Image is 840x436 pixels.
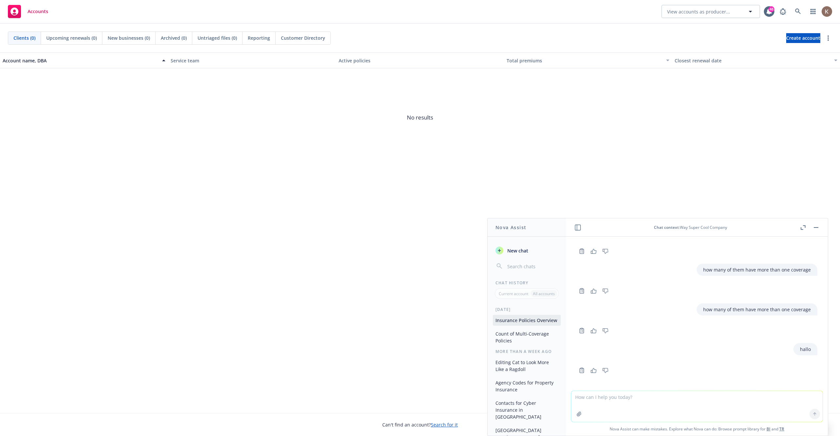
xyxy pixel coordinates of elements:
span: Customer Directory [281,34,325,41]
div: [DATE] [488,307,566,312]
span: Reporting [248,34,270,41]
div: More than a week ago [488,349,566,354]
h1: Nova Assist [495,224,526,231]
button: Contacts for Cyber Insurance in [GEOGRAPHIC_DATA] [493,398,561,422]
p: how many of them have more than one coverage [703,266,811,273]
button: Agency Codes for Property Insurance [493,377,561,395]
a: BI [766,426,770,432]
a: Switch app [807,5,820,18]
span: Can't find an account? [382,421,458,428]
button: Insurance Policies Overview [493,315,561,326]
div: Account name, DBA [3,57,158,64]
svg: Copy to clipboard [579,367,585,373]
p: All accounts [533,291,555,296]
button: Thumbs down [600,247,611,256]
svg: Copy to clipboard [579,288,585,294]
span: New businesses (0) [108,34,150,41]
button: Closest renewal date [672,53,840,68]
span: New chat [506,247,528,254]
div: 48 [768,6,774,12]
div: Active policies [339,57,501,64]
button: Thumbs down [600,366,611,375]
div: : Way Super Cool Company [582,225,799,230]
input: Search chats [506,262,558,271]
span: Chat context [654,225,679,230]
span: Archived (0) [161,34,187,41]
a: Report a Bug [776,5,789,18]
button: Total premiums [504,53,672,68]
button: Editing Cat to Look More Like a Ragdoll [493,357,561,375]
img: photo [822,6,832,17]
button: New chat [493,245,561,256]
span: Untriaged files (0) [198,34,237,41]
div: Closest renewal date [675,57,830,64]
button: View accounts as producer... [661,5,760,18]
span: Accounts [28,9,48,14]
div: Service team [171,57,333,64]
a: more [824,34,832,42]
div: Total premiums [507,57,662,64]
span: Clients (0) [13,34,35,41]
button: Service team [168,53,336,68]
p: hallo [800,346,811,353]
p: how many of them have more than one coverage [703,306,811,313]
span: Nova Assist can make mistakes. Explore what Nova can do: Browse prompt library for and [569,422,825,436]
span: Upcoming renewals (0) [46,34,97,41]
p: Current account [499,291,528,296]
button: Thumbs down [600,326,611,335]
a: Create account [786,33,820,43]
div: Chat History [488,280,566,286]
span: View accounts as producer... [667,8,730,15]
svg: Copy to clipboard [579,248,585,254]
a: Search [791,5,805,18]
svg: Copy to clipboard [579,328,585,334]
a: TR [779,426,784,432]
button: Thumbs down [600,286,611,295]
button: Count of Multi-Coverage Policies [493,328,561,346]
span: Create account [786,32,820,44]
a: Accounts [5,2,51,21]
button: Active policies [336,53,504,68]
a: Search for it [431,422,458,428]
